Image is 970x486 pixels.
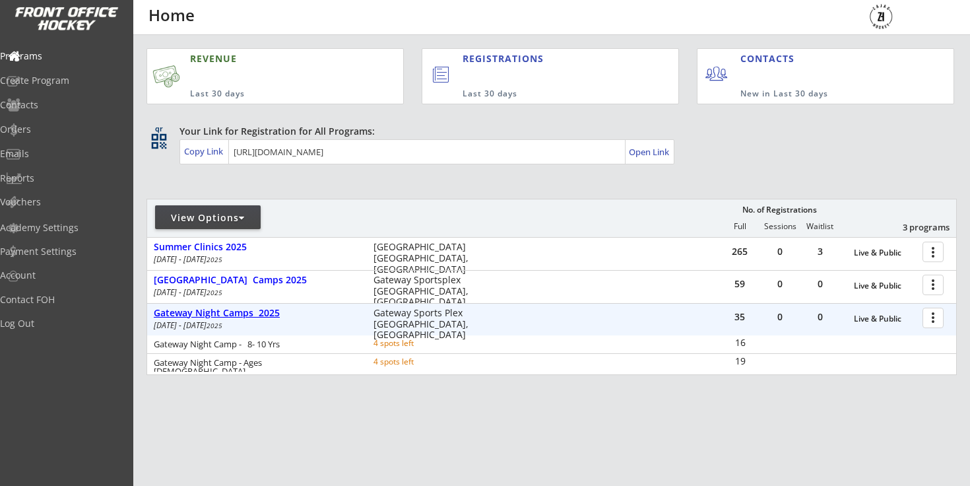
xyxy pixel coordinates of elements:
[373,358,459,366] div: 4 spots left
[760,222,800,231] div: Sessions
[760,279,800,289] div: 0
[740,52,800,65] div: CONTACTS
[149,131,169,151] button: qr_code
[922,275,944,295] button: more_vert
[760,247,800,256] div: 0
[740,88,892,100] div: New in Last 30 days
[154,242,360,253] div: Summer Clinics 2025
[373,275,477,308] div: Gateway Sportsplex [GEOGRAPHIC_DATA], [GEOGRAPHIC_DATA]
[463,52,619,65] div: REGISTRATIONS
[629,143,670,161] a: Open Link
[720,247,760,256] div: 265
[207,288,222,297] em: 2025
[800,222,839,231] div: Waitlist
[881,221,950,233] div: 3 programs
[154,340,356,349] div: Gateway Night Camp - 8- 10 Yrs
[854,314,916,324] div: Live & Public
[760,312,800,322] div: 0
[154,359,356,376] div: Gateway Night Camp - Ages [DEMOGRAPHIC_DATA]
[154,322,356,330] div: [DATE] - [DATE]
[154,289,356,296] div: [DATE] - [DATE]
[922,308,944,328] button: more_vert
[207,255,222,264] em: 2025
[922,242,944,262] button: more_vert
[854,281,916,291] div: Live & Public
[190,52,341,65] div: REVENUE
[207,321,222,330] em: 2025
[854,248,916,258] div: Live & Public
[721,338,760,347] div: 16
[629,147,670,158] div: Open Link
[154,275,360,286] div: [GEOGRAPHIC_DATA] Camps 2025
[184,145,226,157] div: Copy Link
[463,88,624,100] div: Last 30 days
[800,279,840,289] div: 0
[150,125,166,133] div: qr
[720,312,760,322] div: 35
[155,211,261,225] div: View Options
[373,308,477,341] div: Gateway Sports Plex [GEOGRAPHIC_DATA], [GEOGRAPHIC_DATA]
[373,339,459,347] div: 4 spots left
[190,88,341,100] div: Last 30 days
[179,125,916,138] div: Your Link for Registration for All Programs:
[738,205,820,215] div: No. of Registrations
[721,357,760,366] div: 19
[154,256,356,263] div: [DATE] - [DATE]
[800,247,840,256] div: 3
[373,242,477,275] div: [GEOGRAPHIC_DATA] [GEOGRAPHIC_DATA], [GEOGRAPHIC_DATA]
[720,279,760,289] div: 59
[720,222,760,231] div: Full
[154,308,360,319] div: Gateway Night Camps 2025
[800,312,840,322] div: 0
